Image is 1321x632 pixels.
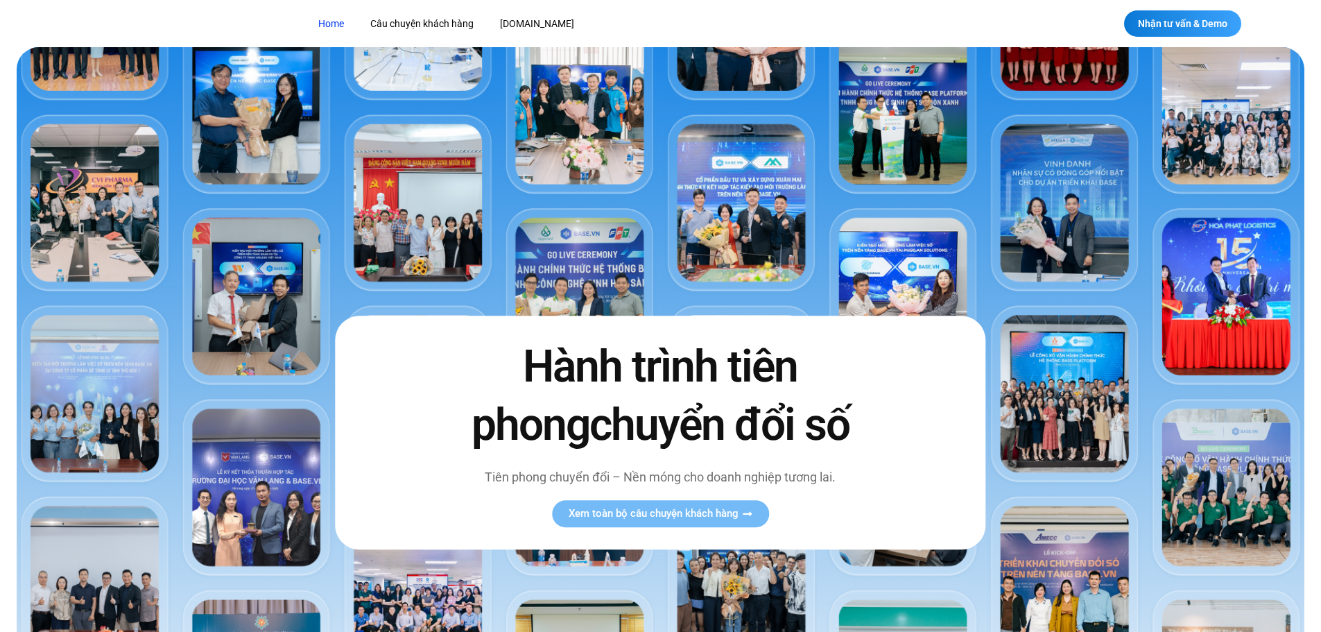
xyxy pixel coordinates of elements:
[589,399,849,451] span: chuyển đổi số
[1124,10,1241,37] a: Nhận tư vấn & Demo
[308,11,845,37] nav: Menu
[490,11,585,37] a: [DOMAIN_NAME]
[442,339,879,454] h2: Hành trình tiên phong
[552,500,769,527] a: Xem toàn bộ câu chuyện khách hàng
[1138,19,1227,28] span: Nhận tư vấn & Demo
[308,11,354,37] a: Home
[360,11,484,37] a: Câu chuyện khách hàng
[569,509,739,519] span: Xem toàn bộ câu chuyện khách hàng
[442,468,879,486] p: Tiên phong chuyển đổi – Nền móng cho doanh nghiệp tương lai.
